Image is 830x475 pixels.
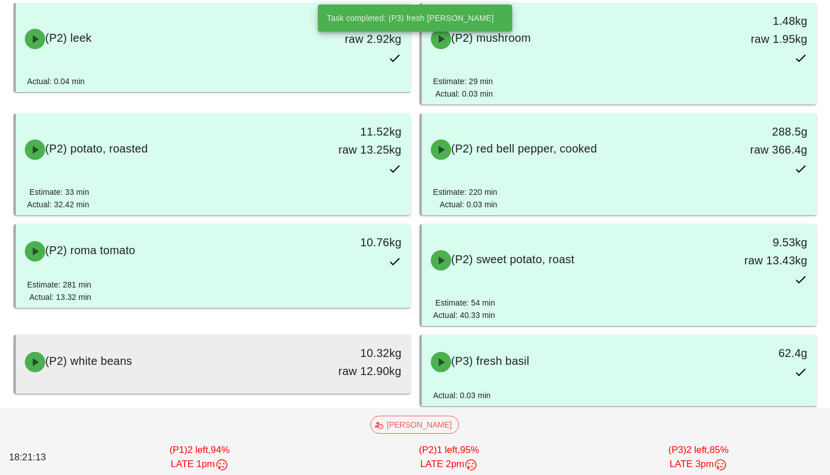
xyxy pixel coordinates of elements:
div: LATE 2pm [326,457,571,472]
span: 2 left, [187,445,211,455]
div: 62.4g [723,344,807,362]
div: 11.52kg raw 13.25kg [317,123,401,159]
div: Actual: 0.03 min [433,198,497,211]
div: LATE 1pm [77,457,322,472]
div: Estimate: 281 min [27,278,91,291]
span: (P2) potato, roasted [45,142,148,155]
div: 18:21:13 [7,448,75,467]
span: (P2) sweet potato, roast [451,253,574,265]
div: 9.53kg raw 13.43kg [723,233,807,269]
div: Actual: 13.32 min [27,291,91,303]
div: Actual: 0.03 min [433,88,493,100]
div: LATE 3pm [576,457,821,472]
div: Task completed: (P3) fresh [PERSON_NAME] [318,5,508,32]
span: (P2) white beans [45,355,132,367]
div: Estimate: 54 min [433,297,495,309]
div: 10.32kg raw 12.90kg [317,344,401,380]
div: Estimate: 33 min [27,186,89,198]
div: 10.76kg [317,233,401,251]
div: 288.5g raw 366.4g [723,123,807,159]
span: 1 left, [437,445,460,455]
div: Actual: 0.03 min [433,389,491,402]
div: 1.48kg raw 1.95kg [723,12,807,48]
div: Estimate: 220 min [433,186,497,198]
div: (P2) 95% [324,441,574,474]
div: Actual: 0.04 min [27,75,85,88]
div: (P1) 94% [75,441,325,474]
span: (P2) red bell pepper, cooked [451,142,597,155]
span: (P2) roma tomato [45,244,136,256]
span: [PERSON_NAME] [378,416,452,433]
div: (P3) 85% [574,441,823,474]
div: Actual: 32.42 min [27,198,89,211]
span: (P2) leek [45,32,91,44]
span: (P3) fresh basil [451,355,530,367]
span: 2 left, [687,445,710,455]
div: Estimate: 29 min [433,75,493,88]
div: Actual: 40.33 min [433,309,495,321]
span: (P2) mushroom [451,32,531,44]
